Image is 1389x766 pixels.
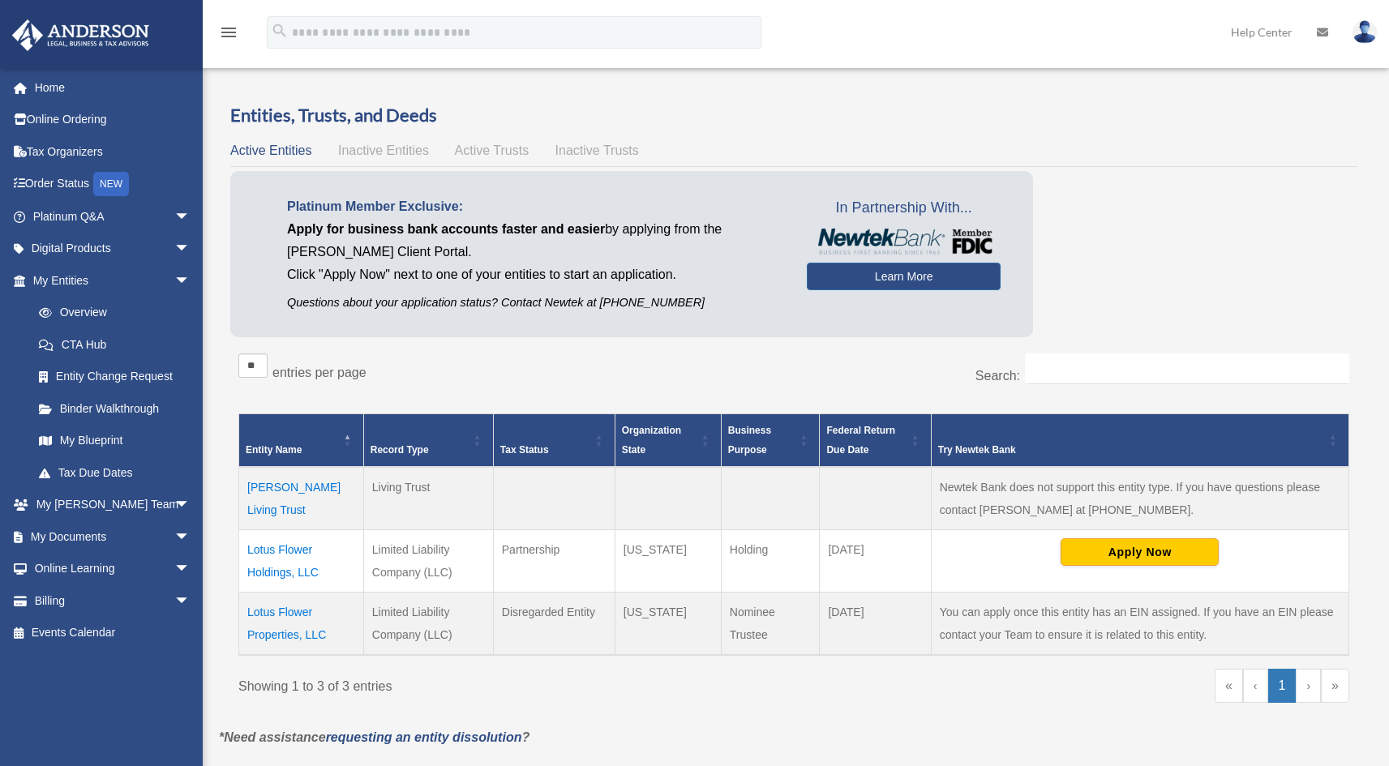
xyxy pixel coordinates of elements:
span: arrow_drop_down [174,584,207,618]
span: arrow_drop_down [174,200,207,233]
a: CTA Hub [23,328,207,361]
span: Federal Return Due Date [826,425,895,456]
label: Search: [975,369,1020,383]
span: In Partnership With... [807,195,1001,221]
a: Tax Organizers [11,135,215,168]
span: Apply for business bank accounts faster and easier [287,222,605,236]
a: My Blueprint [23,425,207,457]
span: arrow_drop_down [174,520,207,554]
a: Learn More [807,263,1001,290]
p: Click "Apply Now" next to one of your entities to start an application. [287,263,782,286]
span: Inactive Entities [338,143,429,157]
td: Lotus Flower Holdings, LLC [239,529,364,592]
i: menu [219,23,238,42]
p: Questions about your application status? Contact Newtek at [PHONE_NUMBER] [287,293,782,313]
a: First [1215,669,1243,703]
i: search [271,22,289,40]
th: Federal Return Due Date: Activate to sort [820,413,931,467]
img: NewtekBankLogoSM.png [815,229,992,255]
span: arrow_drop_down [174,553,207,586]
label: entries per page [272,366,367,379]
span: arrow_drop_down [174,489,207,522]
span: Record Type [371,444,429,456]
a: Last [1321,669,1349,703]
a: Platinum Q&Aarrow_drop_down [11,200,215,233]
a: Entity Change Request [23,361,207,393]
span: Business Purpose [728,425,771,456]
a: 1 [1268,669,1297,703]
em: *Need assistance ? [219,730,529,744]
span: arrow_drop_down [174,233,207,266]
a: Online Learningarrow_drop_down [11,553,215,585]
a: Previous [1243,669,1268,703]
p: by applying from the [PERSON_NAME] Client Portal. [287,218,782,263]
span: arrow_drop_down [174,264,207,297]
span: Tax Status [500,444,549,456]
td: [PERSON_NAME] Living Trust [239,467,364,530]
td: Living Trust [363,467,493,530]
a: My [PERSON_NAME] Teamarrow_drop_down [11,489,215,521]
a: Tax Due Dates [23,456,207,489]
td: Newtek Bank does not support this entity type. If you have questions please contact [PERSON_NAME]... [931,467,1348,530]
a: requesting an entity dissolution [326,730,522,744]
img: User Pic [1353,20,1377,44]
th: Try Newtek Bank : Activate to sort [931,413,1348,467]
th: Tax Status: Activate to sort [493,413,615,467]
a: Overview [23,297,199,329]
td: Limited Liability Company (LLC) [363,592,493,655]
td: Disregarded Entity [493,592,615,655]
a: Billingarrow_drop_down [11,584,215,617]
span: Active Trusts [455,143,529,157]
td: Partnership [493,529,615,592]
th: Business Purpose: Activate to sort [721,413,820,467]
span: Entity Name [246,444,302,456]
td: [DATE] [820,529,931,592]
a: Events Calendar [11,617,215,649]
a: menu [219,28,238,42]
div: NEW [93,172,129,196]
a: Digital Productsarrow_drop_down [11,233,215,265]
td: Holding [721,529,820,592]
span: Inactive Trusts [555,143,639,157]
span: Organization State [622,425,681,456]
td: [US_STATE] [615,529,721,592]
a: Order StatusNEW [11,168,215,201]
a: Home [11,71,215,104]
td: You can apply once this entity has an EIN assigned. If you have an EIN please contact your Team t... [931,592,1348,655]
div: Try Newtek Bank [938,440,1324,460]
h3: Entities, Trusts, and Deeds [230,103,1357,128]
a: Online Ordering [11,104,215,136]
span: Active Entities [230,143,311,157]
a: My Entitiesarrow_drop_down [11,264,207,297]
a: My Documentsarrow_drop_down [11,520,215,553]
p: Platinum Member Exclusive: [287,195,782,218]
td: Nominee Trustee [721,592,820,655]
a: Next [1296,669,1321,703]
td: Limited Liability Company (LLC) [363,529,493,592]
td: Lotus Flower Properties, LLC [239,592,364,655]
button: Apply Now [1061,538,1219,566]
a: Binder Walkthrough [23,392,207,425]
th: Entity Name: Activate to invert sorting [239,413,364,467]
td: [DATE] [820,592,931,655]
td: [US_STATE] [615,592,721,655]
th: Record Type: Activate to sort [363,413,493,467]
th: Organization State: Activate to sort [615,413,721,467]
img: Anderson Advisors Platinum Portal [7,19,154,51]
div: Showing 1 to 3 of 3 entries [238,669,782,698]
